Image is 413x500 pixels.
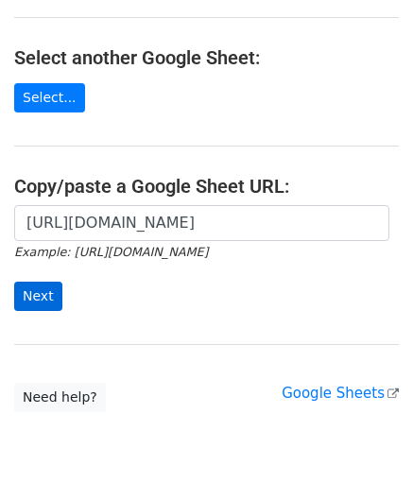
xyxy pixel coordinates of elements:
a: Need help? [14,383,106,412]
h4: Select another Google Sheet: [14,46,399,69]
a: Google Sheets [282,385,399,402]
h4: Copy/paste a Google Sheet URL: [14,175,399,198]
input: Paste your Google Sheet URL here [14,205,389,241]
small: Example: [URL][DOMAIN_NAME] [14,245,208,259]
a: Select... [14,83,85,112]
input: Next [14,282,62,311]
